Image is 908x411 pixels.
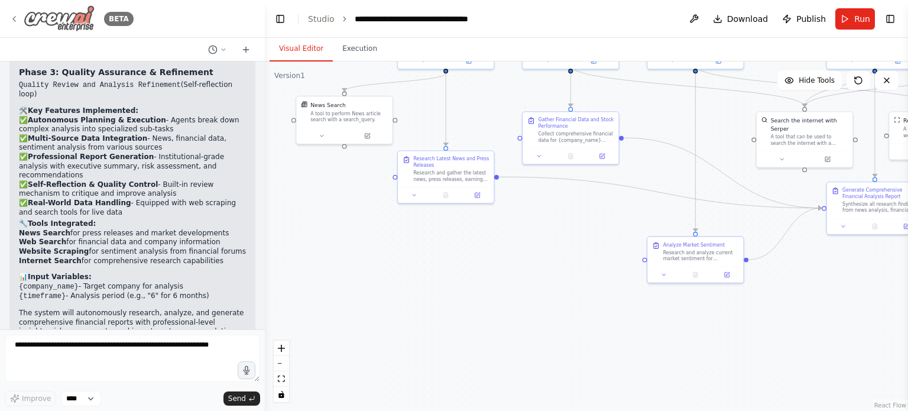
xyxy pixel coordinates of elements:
[748,204,822,263] g: Edge from 73c23223-e095-403b-860b-f4b9cfdb409e to 896b15a3-e595-4ffc-8cb7-cc4595207eb7
[572,56,616,66] button: Open in side panel
[692,66,699,232] g: Edge from ba986f4f-8556-43eb-bdee-9d5eb682ff21 to 73c23223-e095-403b-860b-f4b9cfdb409e
[696,56,741,66] button: Open in side panel
[19,229,246,238] li: for press releases and market developments
[238,361,255,379] button: Click to speak your automation idea
[874,402,906,409] a: React Flow attribution
[771,134,848,147] div: A tool that can be used to search the internet with a search_query. Supports different search typ...
[274,341,289,402] div: React Flow controls
[19,247,89,255] strong: Website Scraping
[19,282,246,292] li: - Target company for analysis
[19,80,246,99] li: (Self-reflection loop)
[28,180,158,189] strong: Self-Reflection & Quality Control
[296,96,393,144] div: SerplyNewsSearchToolNews SearchA tool to perform News article search with a search_query.
[858,222,891,231] button: No output available
[589,151,615,161] button: Open in side panel
[203,43,232,57] button: Switch to previous chat
[104,12,134,26] div: BETA
[22,394,51,403] span: Improve
[756,111,854,168] div: SerperDevToolSearch the internet with SerperA tool that can be used to search the internet with a...
[714,270,740,280] button: Open in side panel
[19,238,246,247] li: for financial data and company information
[19,238,66,246] strong: Web Search
[223,391,260,406] button: Send
[19,309,246,355] p: The system will autonomously research, analyze, and generate comprehensive financial reports with...
[567,66,809,107] g: Edge from 265c1c57-8562-4cc9-be3d-a2f22345509d to f4377160-72d7-4d47-8172-571ed40f1b74
[310,111,388,123] div: A tool to perform News article search with a search_query.
[19,273,246,282] h2: 📊
[308,14,335,24] a: Studio
[871,66,878,177] g: Edge from 99338ccc-f6d4-42dc-b998-014c063d944f to 896b15a3-e595-4ffc-8cb7-cc4595207eb7
[663,242,725,248] div: Analyze Market Sentiment
[236,43,255,57] button: Start a new chat
[413,170,489,182] div: Research and gather the latest news, press releases, earnings announcements, and significant corp...
[499,173,822,212] g: Edge from 90548695-c04d-4ad4-a71a-d6667718fd24 to 896b15a3-e595-4ffc-8cb7-cc4595207eb7
[19,257,246,266] li: for comprehensive research capabilities
[308,13,488,25] nav: breadcrumb
[446,56,491,66] button: Open in side panel
[28,116,166,124] strong: Autonomous Planning & Execution
[274,341,289,356] button: zoom in
[799,76,835,85] span: Hide Tools
[19,257,82,265] strong: Internet Search
[805,154,849,164] button: Open in side panel
[708,8,773,30] button: Download
[522,111,620,164] div: Gather Financial Data and Stock PerformanceCollect comprehensive financial data for {company_name...
[333,37,387,62] button: Execution
[28,134,147,143] strong: Multi-Source Data Integration
[663,250,739,262] div: Research and analyze current market sentiment for {company_name} by examining discussions on fina...
[340,73,450,91] g: Edge from b58fad1b-1b7d-4cc0-8ab1-023878245d4e to 861f2912-dae6-4688-9b1b-b9f5b8a732bd
[19,67,213,77] strong: Phase 3: Quality Assurance & Refinement
[442,73,450,146] g: Edge from b58fad1b-1b7d-4cc0-8ab1-023878245d4e to 90548695-c04d-4ad4-a71a-d6667718fd24
[5,391,56,406] button: Improve
[801,66,879,107] g: Edge from 99338ccc-f6d4-42dc-b998-014c063d944f to f4377160-72d7-4d47-8172-571ed40f1b74
[19,81,181,89] code: Quality Review and Analysis Refinement
[274,71,305,80] div: Version 1
[24,5,95,32] img: Logo
[270,37,333,62] button: Visual Editor
[554,151,587,161] button: No output available
[28,219,96,228] strong: Tools Integrated:
[647,236,744,283] div: Analyze Market SentimentResearch and analyze current market sentiment for {company_name} by exami...
[771,116,848,132] div: Search the internet with Serper
[679,270,712,280] button: No output available
[19,292,246,302] li: - Analysis period (e.g., "6" for 6 months)
[345,131,390,141] button: Open in side panel
[28,153,154,161] strong: Professional Report Generation
[274,356,289,371] button: zoom out
[228,394,246,403] span: Send
[19,116,246,218] p: ✅ - Agents break down complex analysis into specialized sub-tasks ✅ - News, financial data, senti...
[19,219,246,229] h2: 🔧
[19,283,79,291] code: {company_name}
[413,156,489,168] div: Research Latest News and Press Releases
[301,101,307,108] img: SerplyNewsSearchTool
[464,190,491,200] button: Open in side panel
[539,116,614,129] div: Gather Financial Data and Stock Performance
[274,387,289,402] button: toggle interactivity
[539,131,614,143] div: Collect comprehensive financial data for {company_name} including current stock price, historical...
[727,13,768,25] span: Download
[272,11,288,27] button: Hide left sidebar
[835,8,875,30] button: Run
[894,116,900,123] img: ScrapeWebsiteTool
[28,199,131,207] strong: Real-World Data Handling
[761,116,768,123] img: SerperDevTool
[429,190,462,200] button: No output available
[882,11,899,27] button: Show right sidebar
[19,229,70,237] strong: News Search
[274,371,289,387] button: fit view
[28,106,138,115] strong: Key Features Implemented:
[397,150,495,203] div: Research Latest News and Press ReleasesResearch and gather the latest news, press releases, earni...
[796,13,826,25] span: Publish
[19,247,246,257] li: for sentiment analysis from financial forums
[624,134,822,212] g: Edge from 541ab95c-5535-4e9d-8ac2-2bc22e248ff1 to 896b15a3-e595-4ffc-8cb7-cc4595207eb7
[854,13,870,25] span: Run
[777,8,831,30] button: Publish
[19,106,246,116] h2: 🛠️
[777,71,842,90] button: Hide Tools
[19,292,66,300] code: {timeframe}
[567,66,575,107] g: Edge from 265c1c57-8562-4cc9-be3d-a2f22345509d to 541ab95c-5535-4e9d-8ac2-2bc22e248ff1
[28,273,92,281] strong: Input Variables:
[310,101,346,109] div: News Search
